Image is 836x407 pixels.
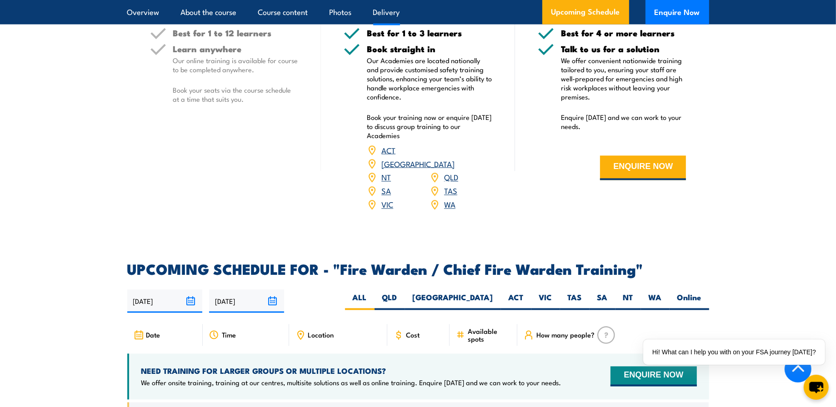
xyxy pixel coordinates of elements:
[643,339,825,365] div: Hi! What can I help you with on your FSA journey [DATE]?
[531,293,560,310] label: VIC
[444,199,456,210] a: WA
[308,331,334,339] span: Location
[367,45,492,53] h5: Book straight in
[561,56,686,101] p: We offer convenient nationwide training tailored to you, ensuring your staff are well-prepared fo...
[381,158,455,169] a: [GEOGRAPHIC_DATA]
[141,378,561,387] p: We offer onsite training, training at our centres, multisite solutions as well as online training...
[406,331,420,339] span: Cost
[561,113,686,131] p: Enquire [DATE] and we can work to your needs.
[173,56,299,74] p: Our online training is available for course to be completed anywhere.
[561,29,686,37] h5: Best for 4 or more learners
[146,331,160,339] span: Date
[381,144,395,155] a: ACT
[560,293,590,310] label: TAS
[173,85,299,104] p: Book your seats via the course schedule at a time that suits you.
[209,290,284,313] input: To date
[670,293,709,310] label: Online
[444,185,457,196] a: TAS
[536,331,595,339] span: How many people?
[590,293,616,310] label: SA
[616,293,641,310] label: NT
[444,172,458,183] a: QLD
[367,113,492,140] p: Book your training now or enquire [DATE] to discuss group training to our Academies
[641,293,670,310] label: WA
[375,293,405,310] label: QLD
[405,293,501,310] label: [GEOGRAPHIC_DATA]
[501,293,531,310] label: ACT
[173,45,299,53] h5: Learn anywhere
[173,29,299,37] h5: Best for 1 to 12 learners
[222,331,236,339] span: Time
[127,290,202,313] input: From date
[381,185,391,196] a: SA
[468,328,511,343] span: Available spots
[367,56,492,101] p: Our Academies are located nationally and provide customised safety training solutions, enhancing ...
[611,367,696,387] button: ENQUIRE NOW
[345,293,375,310] label: ALL
[804,375,829,400] button: chat-button
[127,263,709,275] h2: UPCOMING SCHEDULE FOR - "Fire Warden / Chief Fire Warden Training"
[381,199,393,210] a: VIC
[561,45,686,53] h5: Talk to us for a solution
[381,172,391,183] a: NT
[600,156,686,180] button: ENQUIRE NOW
[141,366,561,376] h4: NEED TRAINING FOR LARGER GROUPS OR MULTIPLE LOCATIONS?
[367,29,492,37] h5: Best for 1 to 3 learners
